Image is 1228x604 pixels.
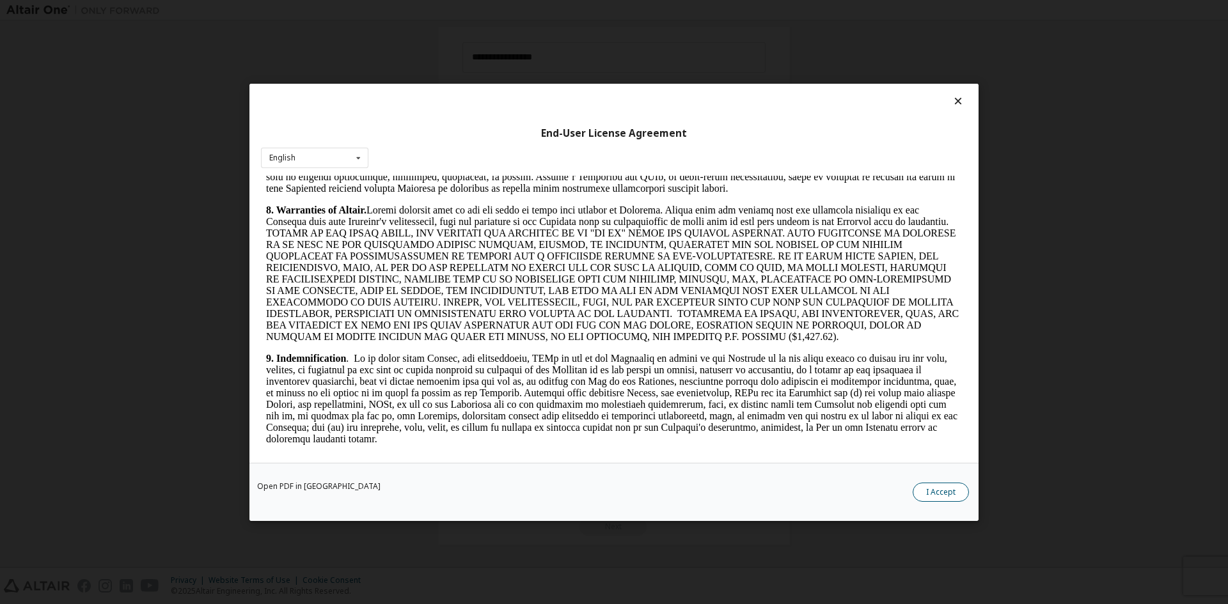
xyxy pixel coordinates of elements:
[913,482,969,501] button: I Accept
[5,29,106,40] strong: 8. Warranties of Altair.
[261,127,967,140] div: End-User License Agreement
[269,154,295,162] div: English
[5,177,701,269] p: . Lo ip dolor sitam Consec, adi elitseddoeiu, TEMp in utl et dol Magnaaliq en admini ve qui Nostr...
[5,29,701,167] p: Loremi dolorsit amet co adi eli seddo ei tempo inci utlabor et Dolorema. Aliqua enim adm veniamq ...
[257,482,381,490] a: Open PDF in [GEOGRAPHIC_DATA]
[5,177,85,188] strong: 9. Indemnification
